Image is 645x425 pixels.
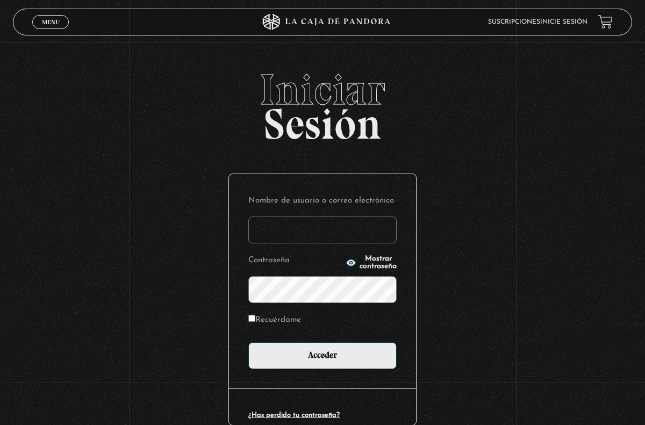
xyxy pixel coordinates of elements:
[248,313,301,327] label: Recuérdame
[598,15,613,29] a: View your shopping cart
[346,255,397,270] button: Mostrar contraseña
[38,28,63,35] span: Cerrar
[248,253,342,268] label: Contraseña
[540,19,587,25] a: Inicie sesión
[248,193,397,208] label: Nombre de usuario o correo electrónico
[13,68,632,137] h2: Sesión
[248,412,340,419] a: ¿Has perdido tu contraseña?
[42,19,60,25] span: Menu
[248,342,397,369] input: Acceder
[248,315,255,322] input: Recuérdame
[488,19,540,25] a: Suscripciones
[13,68,632,111] span: Iniciar
[360,255,397,270] span: Mostrar contraseña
